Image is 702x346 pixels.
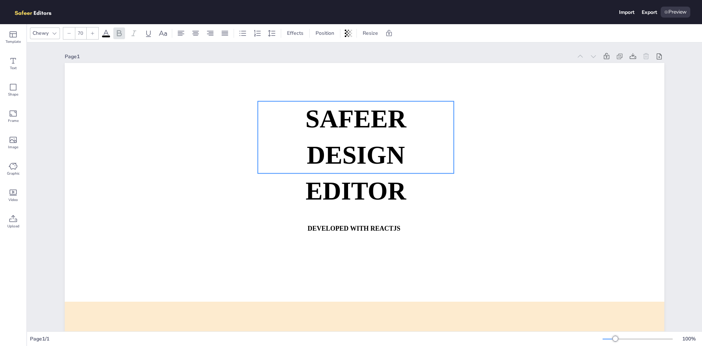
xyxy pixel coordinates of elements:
span: Shape [8,92,18,97]
span: Template [5,39,21,45]
div: 100 % [680,335,698,342]
div: Preview [661,7,690,18]
strong: DESIGN EDITOR [306,141,406,205]
strong: DEVELOPED WITH REACTJS [307,225,400,232]
div: Page 1 [65,53,572,60]
span: Effects [286,30,305,37]
span: Position [314,30,336,37]
strong: SAFEER [305,105,406,133]
span: Frame [8,118,19,124]
span: Video [8,197,18,203]
span: Upload [7,223,19,229]
span: Image [8,144,18,150]
div: Chewy [31,28,50,38]
img: logo.png [12,7,62,18]
span: Text [10,65,17,71]
span: Resize [361,30,380,37]
div: Export [642,9,657,16]
span: Graphic [7,171,20,176]
div: Page 1 / 1 [30,335,603,342]
div: Import [619,9,634,16]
